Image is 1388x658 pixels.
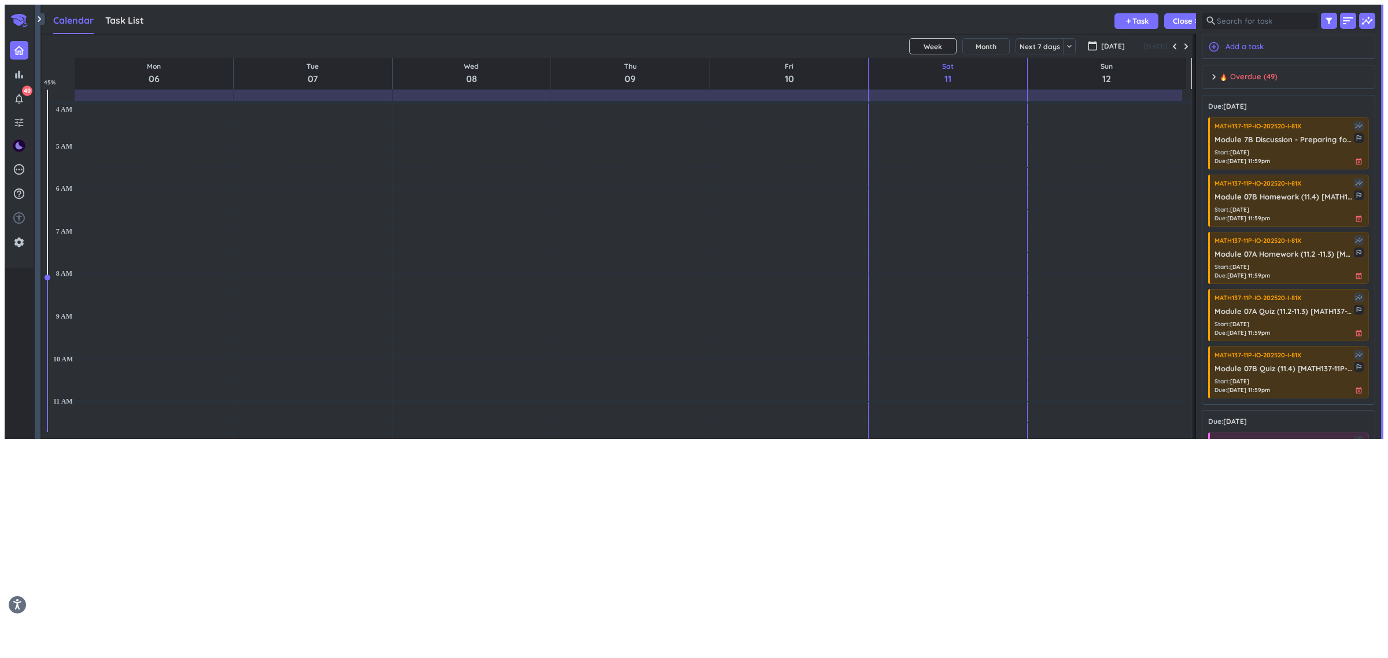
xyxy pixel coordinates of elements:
i: outlined_flag [1355,249,1363,256]
span: Due: [1208,416,1364,427]
span: Start : [1214,205,1230,214]
span: [DATE] [1230,320,1249,328]
div: 8 AM [54,269,75,278]
span: Task List [105,14,144,26]
div: 11 AM [51,397,75,406]
input: Search for task [1202,13,1318,29]
span: 06 [147,72,161,86]
i: bar_chart [13,69,25,80]
span: 45 % [44,78,64,87]
span: MATH137-11P-IO-202520-I-81X [1214,293,1301,303]
a: Go to October 12, 2025 [1098,60,1115,87]
div: 4 AM [54,105,75,114]
span: 09 [624,72,637,86]
i: insights [1354,235,1364,245]
a: bar_chart [10,65,28,84]
span: CHEM101-[MEDICAL_DATA]-IO-202520-I-81X [1214,437,1343,446]
span: Sun [1101,61,1113,72]
span: Module 07B Homework (11.4) [MATH137-11P-IO-202520-I-81X] [1214,191,1354,203]
i: notifications_none [13,93,25,105]
a: Go to October 10, 2025 [782,60,796,87]
i: insights [1354,436,1364,446]
i: event_busy [1355,272,1363,280]
span: Month [976,42,996,51]
i: event_busy [1355,158,1363,165]
span: MATH137-11P-IO-202520-I-81X [1214,179,1301,188]
span: 07 [307,72,319,86]
span: Add a task [1225,41,1264,53]
span: [DATE] [1101,41,1125,51]
span: Module 07B Quiz (11.4) [MATH137-11P-IO-202520-I-81X] [1214,363,1354,375]
span: [DATE] [1230,148,1249,157]
span: [DATE] [1223,102,1247,110]
span: MATH137-11P-IO-202520-I-81X [1214,350,1301,360]
span: Due : [1214,271,1227,280]
span: [DATE] 11:59pm [1227,157,1270,165]
span: Due : [1214,328,1227,337]
span: Fri [785,61,794,72]
div: 7 AM [54,227,75,236]
span: MATH137-11P-IO-202520-I-81X [1214,121,1301,131]
span: Task [1132,17,1149,25]
div: 10 AM [51,355,75,364]
span: Module 7B Discussion - Preparing for the Final Exam [MATH137-11P-IO-202520-I-81X] [1214,134,1354,146]
i: event_busy [1355,330,1363,337]
i: tune [13,117,25,128]
i: filter_alt [1324,16,1334,25]
i: add_circle_outline [1208,41,1220,53]
i: sort [1341,14,1355,28]
i: outlined_flag [1355,191,1363,199]
span: Calendar [53,14,94,26]
i: settings [13,236,25,248]
span: [DATE] 11:59pm [1227,214,1270,223]
span: Week [924,42,942,51]
a: Go to October 7, 2025 [304,60,321,87]
i: insights [1354,350,1364,360]
button: Closechevron_right [1164,13,1208,29]
span: Sat [942,61,954,72]
span: Due : [1214,214,1227,223]
span: Start : [1214,148,1230,157]
div: 5 AM [54,142,75,151]
i: help_outline [13,187,25,200]
span: Close [1173,17,1193,25]
i: insights [1359,13,1375,29]
i: insights [1354,121,1364,131]
i: event_busy [1355,387,1363,394]
span: Start : [1214,263,1230,271]
button: addTask [1114,13,1158,29]
i: chevron_right [1208,71,1220,83]
a: Go to October 9, 2025 [622,60,639,87]
i: outlined_flag [1355,363,1363,371]
i: chevron_right [1193,17,1200,25]
span: Module 07A Quiz (11.2-11.3) [MATH137-11P-IO-202520-I-81X] [1214,306,1354,317]
i: event_busy [1355,215,1363,223]
span: [DATE] [1230,263,1249,271]
a: Go to October 6, 2025 [145,60,163,87]
button: Previous Week [1169,40,1180,52]
i: chevron_right [34,13,45,25]
span: Module 07A Homework (11.2 -11.3) [MATH137-11P-IO-202520-I-81X] [1214,249,1354,260]
span: [DATE] 11:59pm [1227,271,1270,280]
button: Next Week [1180,40,1192,52]
a: Go to October 11, 2025 [940,60,956,87]
span: Due : [1214,386,1227,394]
span: [DATE] [1230,377,1249,386]
span: Mon [147,61,161,72]
i: outlined_flag [1355,134,1363,142]
i: keyboard_arrow_down [1065,42,1074,51]
span: [DATE] [1230,205,1249,214]
div: 9 AM [54,312,75,321]
span: Thu [624,61,637,72]
span: Due: [1208,101,1364,112]
span: Start : [1214,377,1230,386]
i: outlined_flag [1355,306,1363,313]
span: 08 [464,72,479,86]
a: Go to October 8, 2025 [462,60,481,87]
span: Start : [1214,320,1230,328]
i: add [1125,17,1132,25]
button: [DATE] [1142,39,1169,53]
span: [DATE] 11:59pm [1227,386,1270,394]
span: Tue [307,61,319,72]
span: 10 [785,72,794,86]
